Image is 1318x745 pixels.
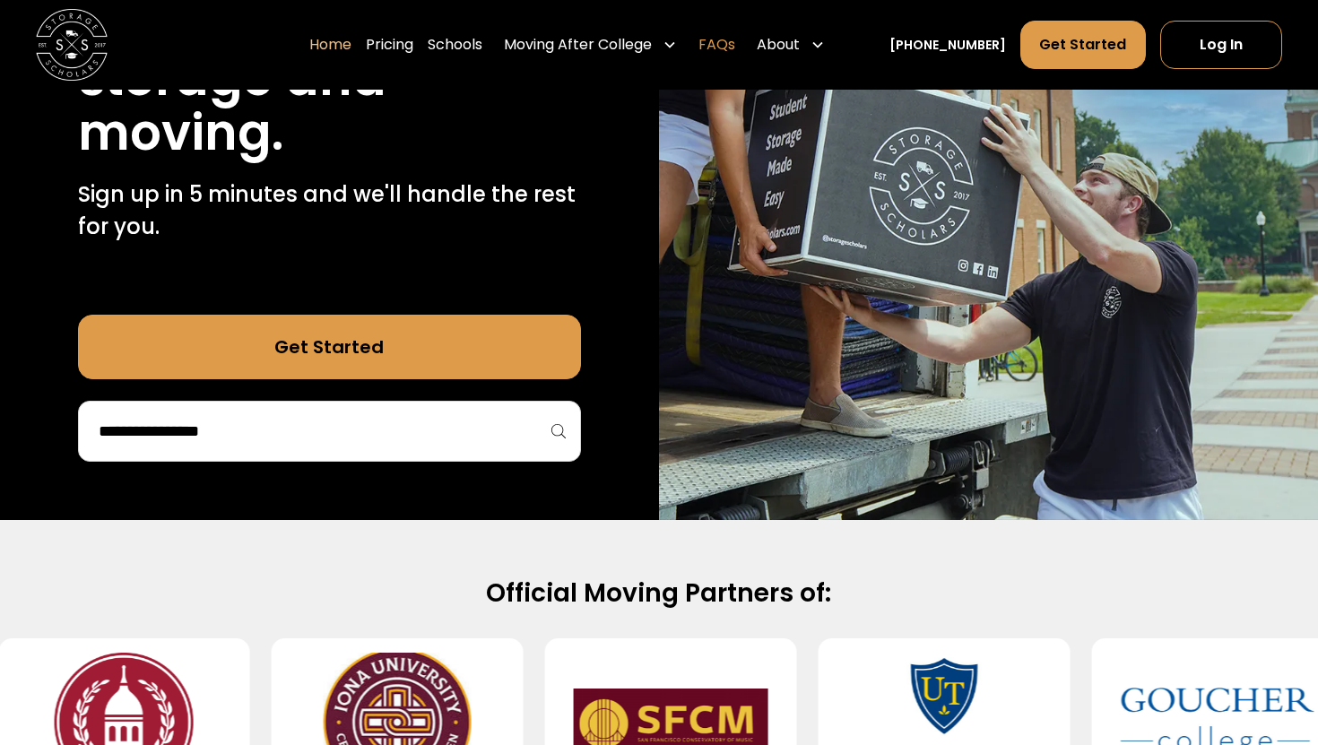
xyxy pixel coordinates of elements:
h2: Official Moving Partners of: [83,577,1234,611]
div: Moving After College [504,34,652,56]
a: Schools [428,20,482,70]
a: Get Started [78,315,581,379]
a: Home [309,20,351,70]
img: Storage Scholars main logo [36,9,108,81]
div: About [750,20,832,70]
div: Moving After College [497,20,684,70]
a: FAQs [698,20,735,70]
p: Sign up in 5 minutes and we'll handle the rest for you. [78,178,581,243]
a: Log In [1160,21,1282,69]
a: [PHONE_NUMBER] [889,36,1006,55]
div: About [757,34,800,56]
a: Get Started [1020,21,1145,69]
a: Pricing [366,20,413,70]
